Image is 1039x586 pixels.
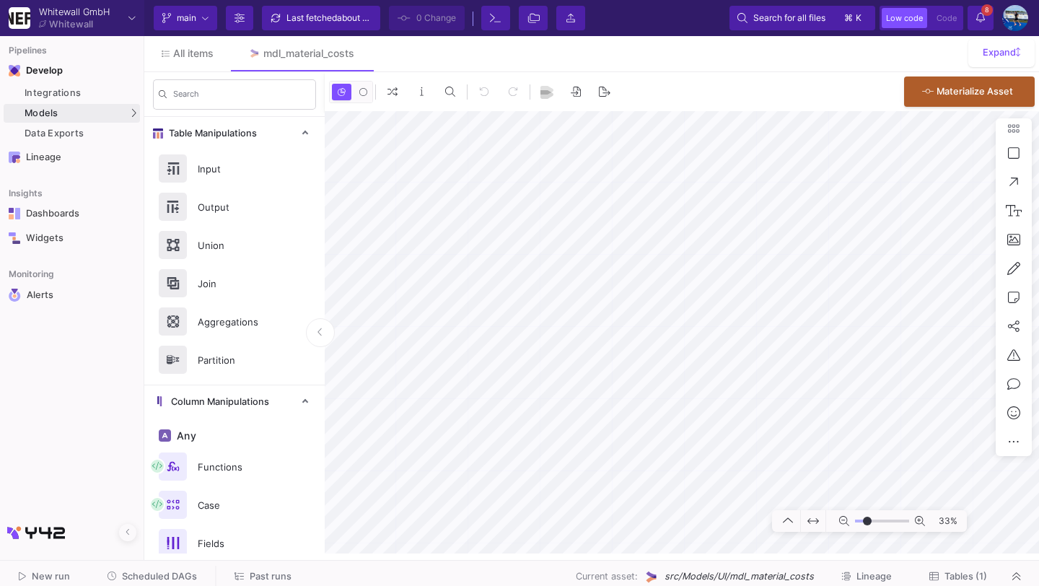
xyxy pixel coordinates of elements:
[189,456,289,478] div: Functions
[9,208,20,219] img: Navigation icon
[840,9,867,27] button: ⌘k
[286,7,373,29] div: Last fetched
[173,92,310,102] input: Search
[27,289,120,302] div: Alerts
[944,571,987,582] span: Tables (1)
[904,76,1035,107] button: Materialize Asset
[337,12,414,23] span: about 13 hours ago
[39,7,110,17] div: Whitewall GmbH
[753,7,825,29] span: Search for all files
[644,569,659,585] img: UI Model
[4,84,140,102] a: Integrations
[576,569,638,583] span: Current asset:
[189,158,289,180] div: Input
[4,202,140,225] a: Navigation iconDashboards
[26,152,120,163] div: Lineage
[4,124,140,143] a: Data Exports
[189,196,289,218] div: Output
[163,128,257,139] span: Table Manipulations
[856,571,892,582] span: Lineage
[122,571,197,582] span: Scheduled DAGs
[144,302,325,341] button: Aggregations
[4,283,140,307] a: Navigation iconAlerts
[886,13,923,23] span: Low code
[250,571,291,582] span: Past runs
[4,227,140,250] a: Navigation iconWidgets
[844,9,853,27] span: ⌘
[144,149,325,188] button: Input
[173,48,214,59] span: All items
[729,6,875,30] button: Search for all files⌘k
[968,6,994,30] button: 8
[9,65,20,76] img: Navigation icon
[144,117,325,149] mat-expansion-panel-header: Table Manipulations
[262,6,380,30] button: Last fetchedabout 13 hours ago
[189,235,289,256] div: Union
[937,13,957,23] span: Code
[937,86,1013,97] span: Materialize Asset
[26,232,120,244] div: Widgets
[189,311,289,333] div: Aggregations
[144,447,325,486] button: Functions
[165,396,269,408] span: Column Manipulations
[25,128,136,139] div: Data Exports
[248,48,260,60] img: Tab icon
[25,87,136,99] div: Integrations
[26,208,120,219] div: Dashboards
[49,19,93,29] div: Whitewall
[25,108,58,119] span: Models
[9,152,20,163] img: Navigation icon
[32,571,70,582] span: New run
[263,48,354,59] div: mdl_material_costs
[144,385,325,418] mat-expansion-panel-header: Column Manipulations
[856,9,862,27] span: k
[4,146,140,169] a: Navigation iconLineage
[154,6,217,30] button: main
[931,509,963,534] span: 33%
[144,341,325,379] button: Partition
[189,494,289,516] div: Case
[174,430,196,442] span: Any
[189,349,289,371] div: Partition
[9,7,30,29] img: YZ4Yr8zUCx6JYM5gIgaTIQYeTXdcwQjnYC8iZtTV.png
[1002,5,1028,31] img: AEdFTp4_RXFoBzJxSaYPMZp7Iyigz82078j9C0hFtL5t=s96-c
[9,289,21,302] img: Navigation icon
[177,7,196,29] span: main
[932,8,961,28] button: Code
[882,8,927,28] button: Low code
[144,524,325,562] button: Fields
[144,149,325,385] div: Table Manipulations
[4,59,140,82] mat-expansion-panel-header: Navigation iconDevelop
[981,4,993,16] span: 8
[189,273,289,294] div: Join
[144,264,325,302] button: Join
[189,533,289,554] div: Fields
[665,569,814,583] span: src/Models/UI/mdl_material_costs
[9,232,20,244] img: Navigation icon
[26,65,48,76] div: Develop
[144,486,325,524] button: Case
[144,226,325,264] button: Union
[144,188,325,226] button: Output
